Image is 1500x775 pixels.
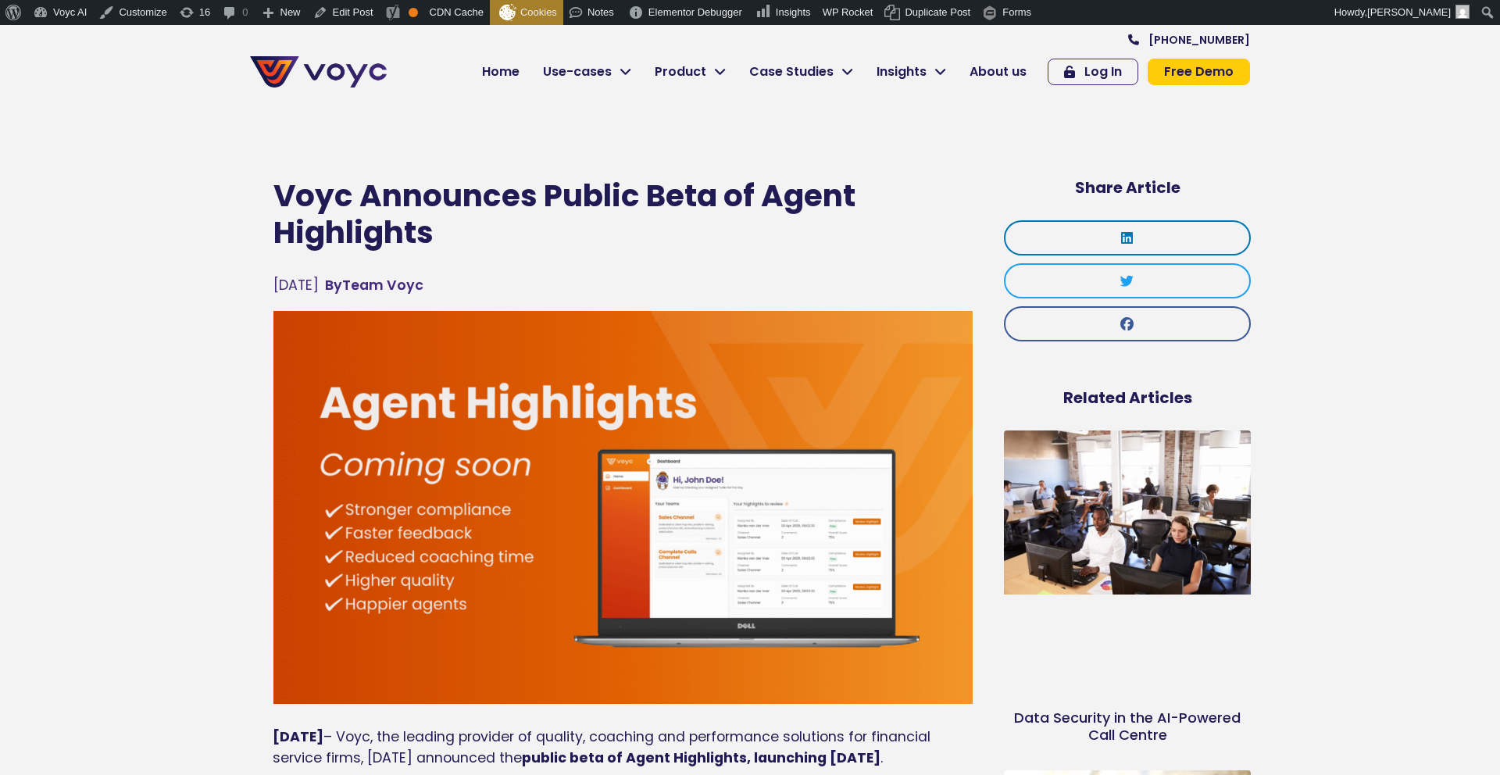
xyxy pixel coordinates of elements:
a: Log In [1048,59,1138,85]
a: [PHONE_NUMBER] [1128,34,1250,45]
span: [PERSON_NAME] [1367,6,1451,18]
span: Use-cases [543,62,612,81]
a: AI-powered call centre [1004,430,1251,694]
span: . [880,748,883,767]
div: OK [409,8,418,17]
img: AI-powered call centre [1004,430,1251,595]
div: Share on facebook [1004,306,1251,341]
a: Product [643,56,737,87]
a: Home [470,56,531,87]
div: Share on twitter [1004,263,1251,298]
a: Case Studies [737,56,865,87]
h5: Related Articles [1004,388,1251,407]
a: Data Security in the AI-Powered Call Centre [1014,708,1241,745]
span: Team Voyc [325,275,423,295]
span: Product [655,62,706,81]
span: Insights [877,62,927,81]
b: public beta of Agent Highlights, launching [DATE] [522,748,880,767]
img: voyc-full-logo [250,56,387,87]
time: [DATE] [273,276,319,295]
h5: Share Article [1004,178,1251,197]
a: Use-cases [531,56,643,87]
span: About us [970,62,1027,81]
span: Case Studies [749,62,834,81]
div: Share on linkedin [1004,220,1251,255]
span: By [325,276,342,295]
span: Home [482,62,520,81]
h1: Voyc Announces Public Beta of Agent Highlights [273,178,973,252]
span: Log In [1084,66,1122,78]
a: About us [958,56,1038,87]
span: [PHONE_NUMBER] [1148,34,1250,45]
b: [DATE] [273,727,323,746]
a: Free Demo [1148,59,1250,85]
span: – Voyc, the leading provider of quality, coaching and performance solutions for financial service... [273,727,930,766]
span: Free Demo [1164,66,1234,78]
a: ByTeam Voyc [325,275,423,295]
a: Insights [865,56,958,87]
